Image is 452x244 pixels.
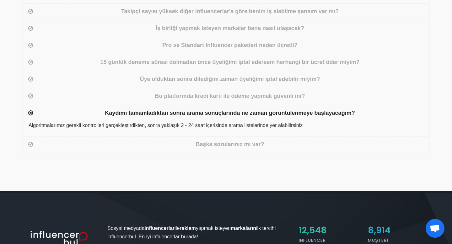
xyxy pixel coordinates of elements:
[368,224,390,236] span: 8,914
[299,224,327,236] span: 12,548
[35,109,425,118] div: Kaydımı tamamladıktan sonra arama sonuçlarında ne zaman görüntülenmeye başlayacağım?
[144,225,175,231] strong: influencerlar
[35,24,425,33] div: İş birliği yapmak isteyen markalar bana nasıl ulaşacak?
[368,237,429,244] h5: Müşteri
[35,58,425,67] div: 15 günlük deneme süresi dolmadan önce üyeliğimi iptal edersem herhangi bir ücret öder miyim?
[23,122,429,136] div: Algoritmalarımız gerekli kontrolleri gerçekleştirdikten, sonra yaklaşık 2 - 24 saat içerisinde ar...
[35,75,425,84] div: Üye olduktan sonra dilediğim zaman üyeliğimi iptal edebilir miyim?
[299,237,360,244] h5: Influencer
[35,41,425,50] div: Pro ve Standart Influencer paketleri neden ücretli?
[180,225,196,231] strong: reklam
[23,224,291,241] p: Sosyal medyada ile yapmak isteyen ilk tercihi influencerbul. En iyi influencerlar burada!
[35,7,425,16] div: Takipçi sayısı yüksek diğer influencerlar'a göre benim iş alabilme şansım var mı?
[231,225,256,231] strong: markaların
[426,219,444,238] div: Açık sohbet
[35,92,425,101] div: Bu platformda kredi kartı ile ödeme yapmak güvenli mi?
[35,140,425,149] div: Başka sorularınız mı var?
